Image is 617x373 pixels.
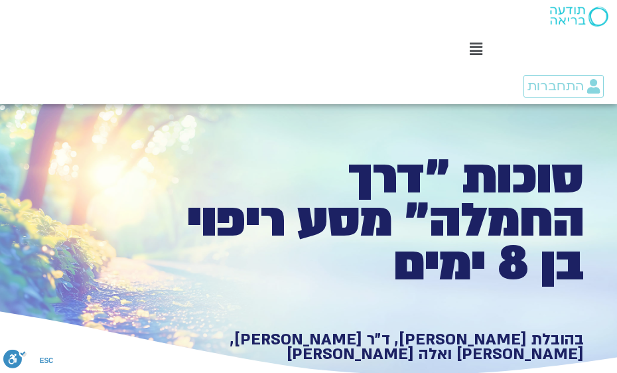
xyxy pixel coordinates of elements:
[185,156,584,287] h1: סוכות ״דרך החמלה״ מסע ריפוי בן 8 ימים
[550,7,608,27] img: תודעה בריאה
[185,333,584,361] h1: בהובלת [PERSON_NAME], ד״ר [PERSON_NAME], [PERSON_NAME] ואלה [PERSON_NAME]
[523,75,604,98] a: התחברות
[527,79,584,94] span: התחברות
